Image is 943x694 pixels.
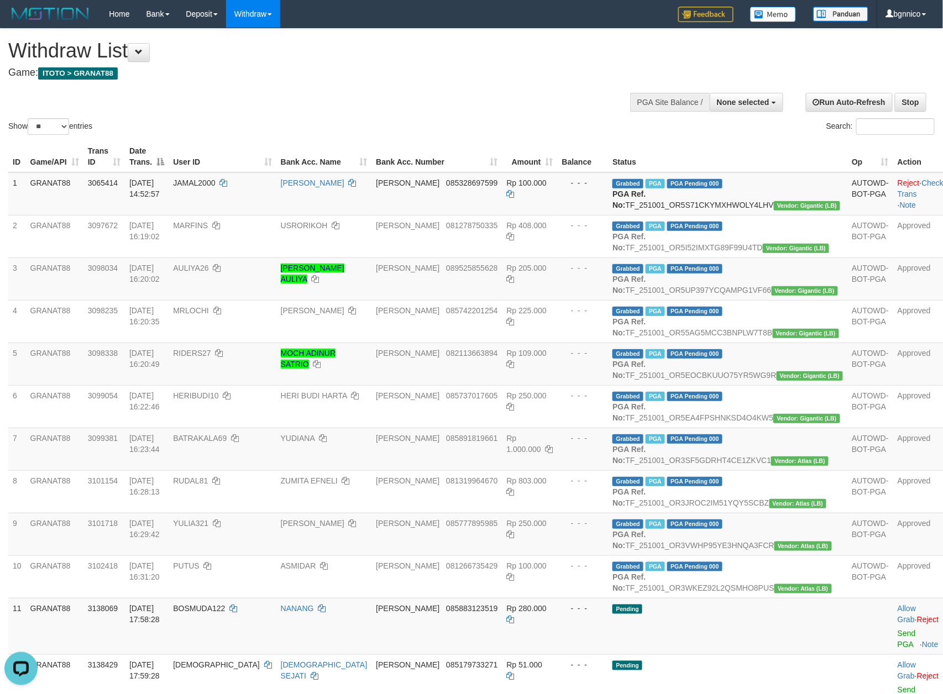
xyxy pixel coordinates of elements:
[173,476,208,485] span: RUDAL81
[608,343,847,385] td: TF_251001_OR5EOCBKUUO75YR5WG9R
[772,286,839,296] span: Vendor URL: https://dashboard.q2checkout.com/secure
[88,349,118,357] span: 3098338
[376,604,439,613] span: [PERSON_NAME]
[129,476,160,496] span: [DATE] 16:28:13
[612,562,643,571] span: Grabbed
[507,264,547,272] span: Rp 205.000
[173,264,208,272] span: AULIYA26
[612,661,642,670] span: Pending
[608,385,847,428] td: TF_251001_OR5EA4FPSHNKSD4O4KW5
[8,300,26,343] td: 4
[26,555,83,598] td: GRANAT88
[173,178,215,187] span: JAMAL2000
[26,343,83,385] td: GRANAT88
[281,434,315,443] a: YUDIANA
[26,172,83,215] td: GRANAT88
[562,433,604,444] div: - - -
[173,434,227,443] span: BATRAKALA69
[750,7,797,22] img: Button%20Memo.svg
[847,513,893,555] td: AUTOWD-BOT-PGA
[88,561,118,570] span: 3102418
[612,264,643,274] span: Grabbed
[917,671,939,680] a: Reject
[608,513,847,555] td: TF_251001_OR3VWHP95YE3HNQA3FCR
[376,178,439,187] span: [PERSON_NAME]
[608,141,847,172] th: Status
[612,445,646,465] b: PGA Ref. No:
[173,660,260,669] span: [DEMOGRAPHIC_DATA]
[847,141,893,172] th: Op: activate to sort column ascending
[773,329,840,338] span: Vendor URL: https://dashboard.q2checkout.com/secure
[376,221,439,230] span: [PERSON_NAME]
[507,349,547,357] span: Rp 109.000
[562,220,604,231] div: - - -
[646,434,665,444] span: Marked by bgndedek
[129,221,160,241] span: [DATE] 16:19:02
[169,141,276,172] th: User ID: activate to sort column ascending
[125,141,169,172] th: Date Trans.: activate to sort column descending
[774,584,832,593] span: Vendor URL: https://dashboard.q2checkout.com/secure
[667,434,722,444] span: PGA Pending
[281,349,336,369] a: MOCH ADINUR SATRIO
[646,222,665,231] span: Marked by bgndedek
[26,257,83,300] td: GRANAT88
[612,392,643,401] span: Grabbed
[900,201,916,209] a: Note
[612,349,643,359] span: Grabbed
[898,178,920,187] a: Reject
[129,306,160,326] span: [DATE] 16:20:35
[847,343,893,385] td: AUTOWD-BOT-PGA
[667,179,722,188] span: PGA Pending
[667,264,722,274] span: PGA Pending
[507,221,547,230] span: Rp 408.000
[129,604,160,624] span: [DATE] 17:58:28
[281,391,347,400] a: HERI BUDI HARTA
[88,391,118,400] span: 3099054
[129,660,160,680] span: [DATE] 17:59:28
[4,4,38,38] button: Open LiveChat chat widget
[446,349,497,357] span: Copy 082113663894 to clipboard
[376,306,439,315] span: [PERSON_NAME]
[612,530,646,550] b: PGA Ref. No:
[88,519,118,528] span: 3101718
[376,264,439,272] span: [PERSON_NAME]
[8,141,26,172] th: ID
[281,306,344,315] a: [PERSON_NAME]
[507,178,547,187] span: Rp 100.000
[777,371,844,381] span: Vendor URL: https://dashboard.q2checkout.com/secure
[173,349,211,357] span: RIDERS27
[608,470,847,513] td: TF_251001_OR3JROC2IM51YQY5SCBZ
[806,93,893,112] a: Run Auto-Refresh
[856,118,935,135] input: Search:
[129,561,160,581] span: [DATE] 16:31:20
[612,572,646,592] b: PGA Ref. No:
[667,307,722,316] span: PGA Pending
[898,604,917,624] span: ·
[88,306,118,315] span: 3098235
[83,141,125,172] th: Trans ID: activate to sort column ascending
[281,519,344,528] a: [PERSON_NAME]
[281,178,344,187] a: [PERSON_NAME]
[562,475,604,486] div: - - -
[646,307,665,316] span: Marked by bgndedek
[710,93,783,112] button: None selected
[558,141,609,172] th: Balance
[446,604,497,613] span: Copy 085883123519 to clipboard
[612,487,646,507] b: PGA Ref. No:
[507,561,547,570] span: Rp 100.000
[562,390,604,401] div: - - -
[281,660,368,680] a: [DEMOGRAPHIC_DATA] SEJATI
[898,604,916,624] a: Allow Grab
[771,456,829,466] span: Vendor URL: https://dashboard.q2checkout.com/secure
[562,177,604,188] div: - - -
[847,385,893,428] td: AUTOWD-BOT-PGA
[612,477,643,486] span: Grabbed
[507,660,543,669] span: Rp 51.000
[281,476,338,485] a: ZUMITA EFNELI
[376,519,439,528] span: [PERSON_NAME]
[507,306,547,315] span: Rp 225.000
[281,561,316,570] a: ASMIDAR
[608,172,847,215] td: TF_251001_OR5S71CKYMXHWOLY4LHV
[173,519,208,528] span: YULIA321
[608,300,847,343] td: TF_251001_OR55AG5MCC3BNPLW7T8B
